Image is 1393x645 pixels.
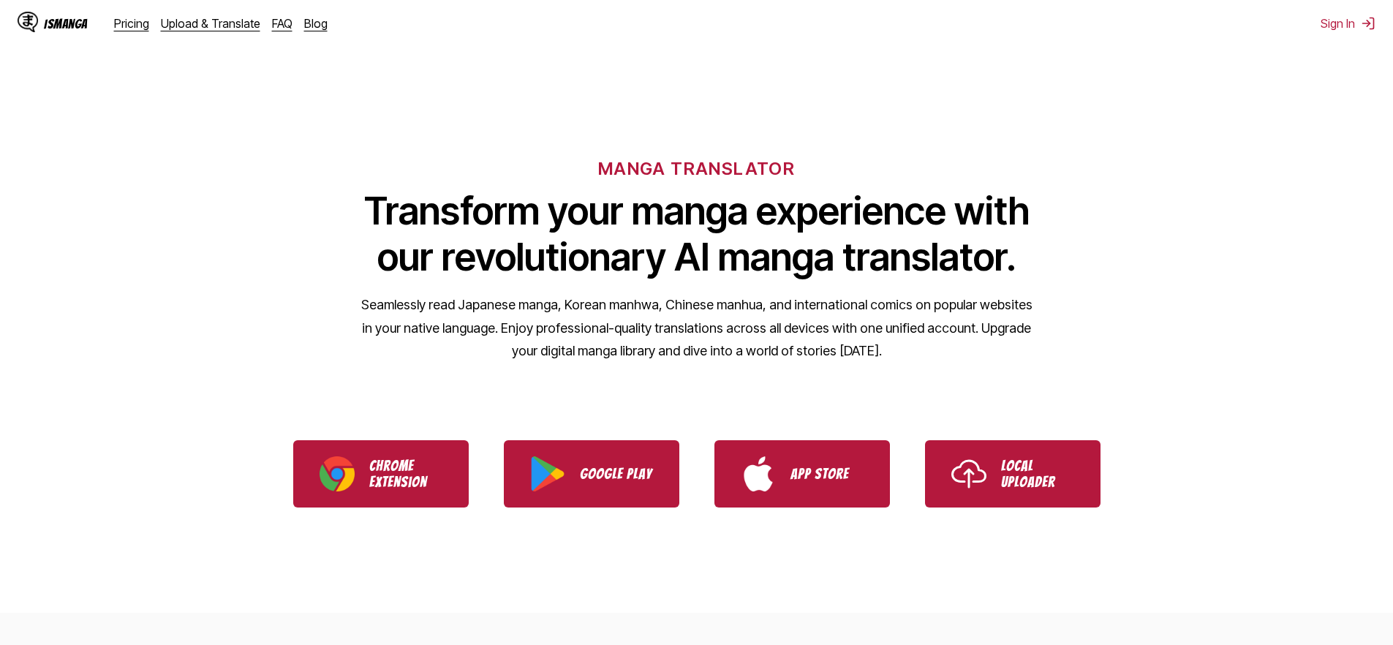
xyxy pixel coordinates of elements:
[925,440,1101,508] a: Use IsManga Local Uploader
[530,456,565,491] img: Google Play logo
[18,12,38,32] img: IsManga Logo
[504,440,679,508] a: Download IsManga from Google Play
[161,16,260,31] a: Upload & Translate
[1001,458,1074,490] p: Local Uploader
[360,293,1033,363] p: Seamlessly read Japanese manga, Korean manhwa, Chinese manhua, and international comics on popula...
[293,440,469,508] a: Download IsManga Chrome Extension
[790,466,864,482] p: App Store
[598,158,795,179] h6: MANGA TRANSLATOR
[272,16,292,31] a: FAQ
[714,440,890,508] a: Download IsManga from App Store
[580,466,653,482] p: Google Play
[114,16,149,31] a: Pricing
[360,188,1033,280] h1: Transform your manga experience with our revolutionary AI manga translator.
[18,12,114,35] a: IsManga LogoIsManga
[1361,16,1375,31] img: Sign out
[741,456,776,491] img: App Store logo
[369,458,442,490] p: Chrome Extension
[44,17,88,31] div: IsManga
[951,456,986,491] img: Upload icon
[304,16,328,31] a: Blog
[320,456,355,491] img: Chrome logo
[1321,16,1375,31] button: Sign In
